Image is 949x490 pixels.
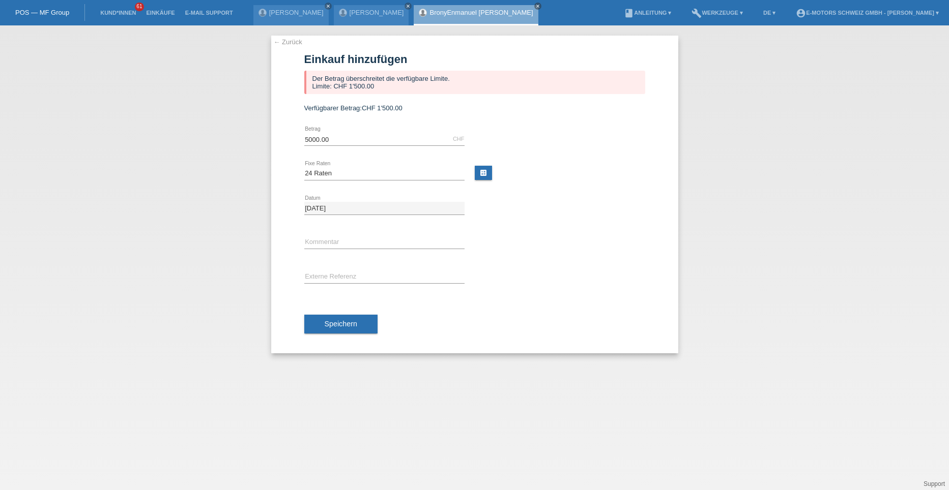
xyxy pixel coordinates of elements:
[135,3,144,11] span: 61
[475,166,492,180] a: calculate
[326,4,331,9] i: close
[304,71,645,94] div: Der Betrag überschreitet die verfügbare Limite. Limite: CHF 1'500.00
[15,9,69,16] a: POS — MF Group
[405,3,412,10] a: close
[686,10,748,16] a: buildWerkzeuge ▾
[304,53,645,66] h1: Einkauf hinzufügen
[269,9,324,16] a: [PERSON_NAME]
[429,9,533,16] a: BronyEnmanuel [PERSON_NAME]
[535,4,540,9] i: close
[350,9,404,16] a: [PERSON_NAME]
[791,10,944,16] a: account_circleE-Motors Schweiz GmbH - [PERSON_NAME] ▾
[274,38,302,46] a: ← Zurück
[796,8,806,18] i: account_circle
[479,169,487,177] i: calculate
[325,320,357,328] span: Speichern
[453,136,465,142] div: CHF
[304,315,378,334] button: Speichern
[924,480,945,487] a: Support
[180,10,238,16] a: E-Mail Support
[534,3,541,10] a: close
[619,10,676,16] a: bookAnleitung ▾
[624,8,634,18] i: book
[141,10,180,16] a: Einkäufe
[406,4,411,9] i: close
[95,10,141,16] a: Kund*innen
[758,10,781,16] a: DE ▾
[692,8,702,18] i: build
[362,104,402,112] span: CHF 1'500.00
[304,104,645,112] div: Verfügbarer Betrag:
[325,3,332,10] a: close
